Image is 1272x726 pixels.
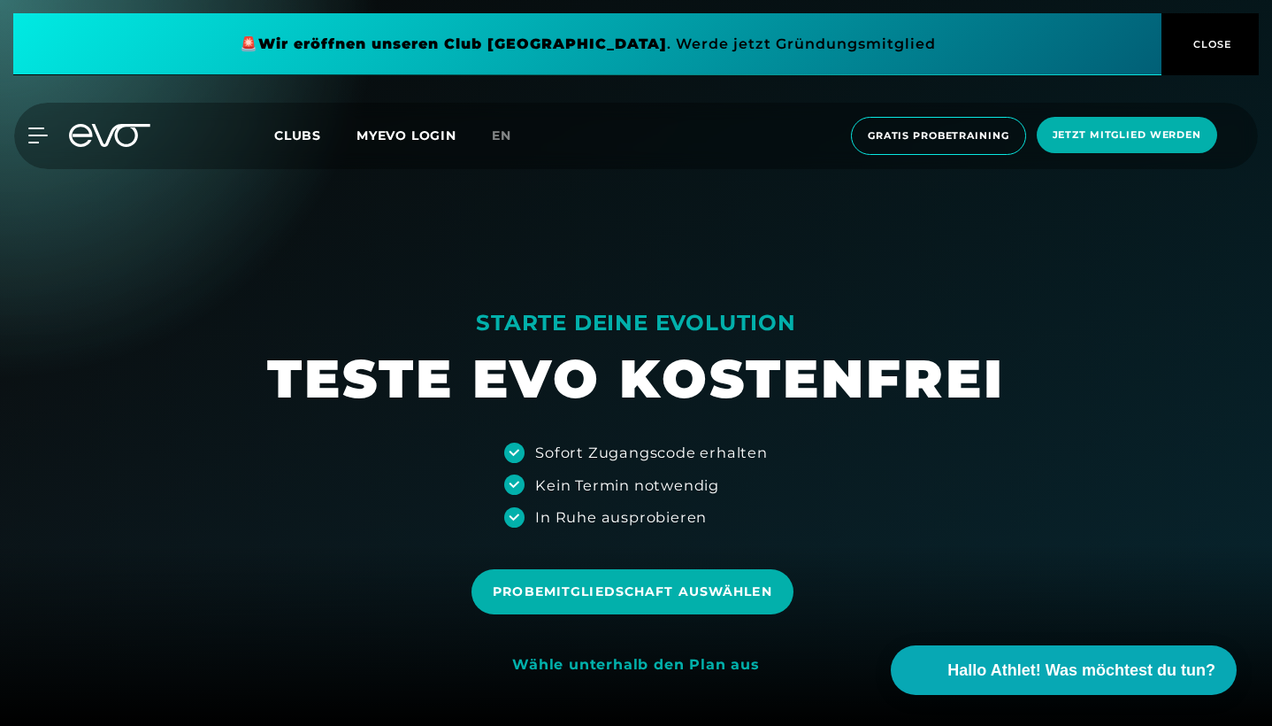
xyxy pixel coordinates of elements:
span: CLOSE [1189,36,1232,52]
div: Wähle unterhalb den Plan aus [512,656,759,675]
div: Kein Termin notwendig [535,475,719,496]
span: Gratis Probetraining [868,128,1009,143]
span: Clubs [274,127,321,143]
a: Clubs [274,127,356,143]
span: Jetzt Mitglied werden [1053,127,1201,143]
a: MYEVO LOGIN [356,127,456,143]
span: Hallo Athlet! Was möchtest du tun? [947,659,1215,683]
button: CLOSE [1161,13,1259,75]
div: STARTE DEINE EVOLUTION [267,309,1005,337]
button: Hallo Athlet! Was möchtest du tun? [891,645,1237,695]
a: Jetzt Mitglied werden [1031,117,1222,155]
a: Gratis Probetraining [846,117,1031,155]
span: Probemitgliedschaft auswählen [493,583,771,601]
div: Sofort Zugangscode erhalten [535,442,768,463]
h1: TESTE EVO KOSTENFREI [267,344,1005,413]
span: en [492,127,511,143]
a: Probemitgliedschaft auswählen [471,556,800,628]
div: In Ruhe ausprobieren [535,506,707,528]
a: en [492,126,533,146]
